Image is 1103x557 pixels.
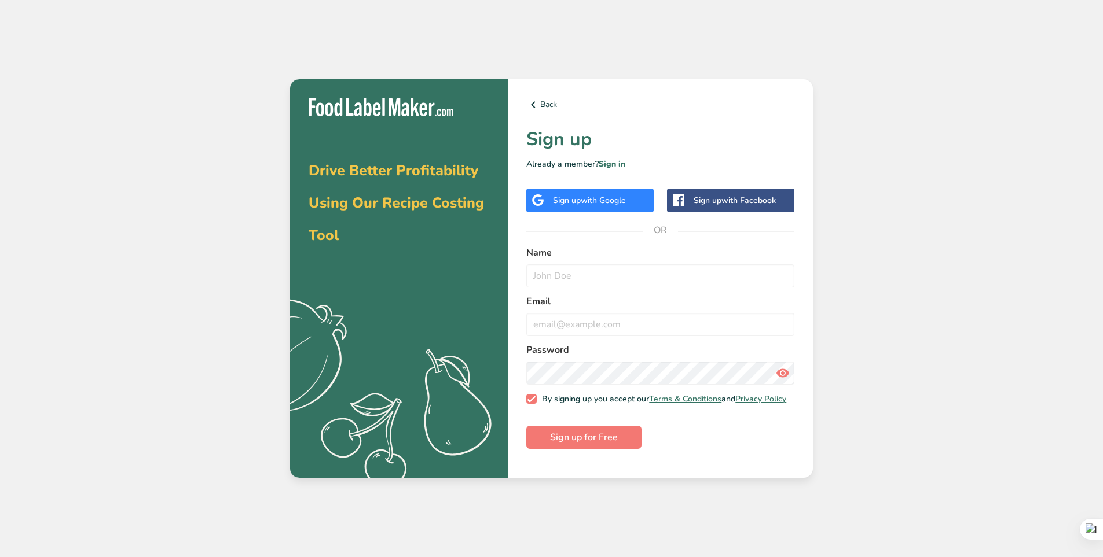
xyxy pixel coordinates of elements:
span: with Google [581,195,626,206]
input: email@example.com [526,313,794,336]
a: Back [526,98,794,112]
div: Sign up [553,194,626,206]
span: By signing up you accept our and [537,394,787,404]
img: Food Label Maker [309,98,453,117]
span: with Facebook [721,195,776,206]
input: John Doe [526,264,794,287]
label: Name [526,246,794,260]
span: OR [643,213,678,248]
div: Sign up [694,194,776,206]
label: Email [526,294,794,308]
label: Password [526,343,794,357]
a: Terms & Conditions [649,393,721,404]
h1: Sign up [526,126,794,153]
button: Sign up for Free [526,426,642,449]
span: Drive Better Profitability Using Our Recipe Costing Tool [309,161,484,245]
p: Already a member? [526,158,794,170]
a: Privacy Policy [735,393,786,404]
span: Sign up for Free [550,430,618,444]
a: Sign in [599,158,625,169]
